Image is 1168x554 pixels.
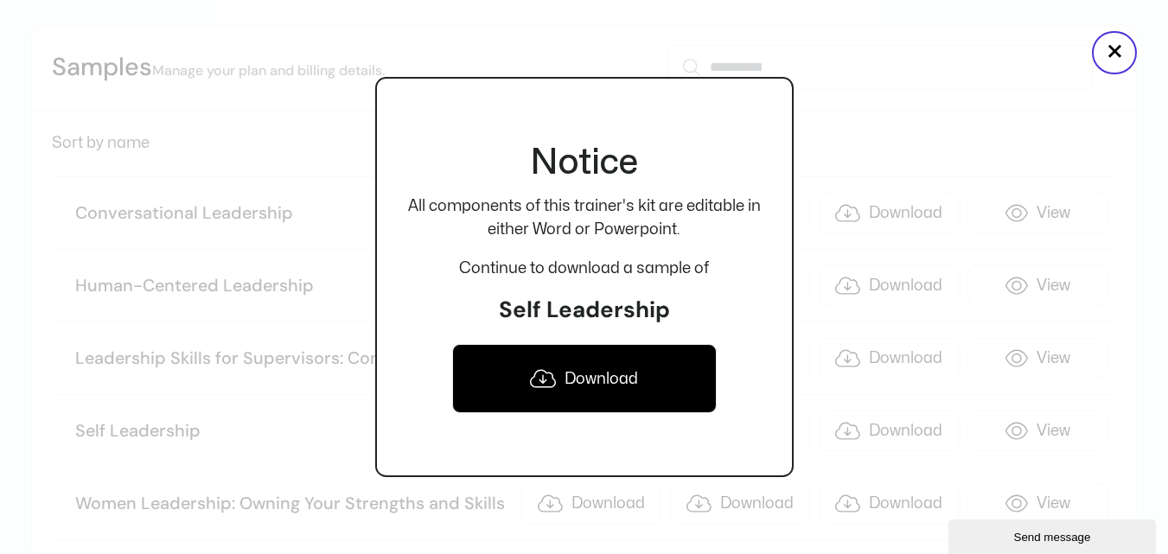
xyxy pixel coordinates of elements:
h2: Notice [408,141,761,186]
a: Download [452,344,717,413]
iframe: chat widget [948,516,1159,554]
p: All components of this trainer's kit are editable in either Word or Powerpoint. [408,194,761,241]
button: Close popup [1092,31,1137,74]
h3: Self Leadership [408,296,761,325]
p: Continue to download a sample of [408,257,761,280]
